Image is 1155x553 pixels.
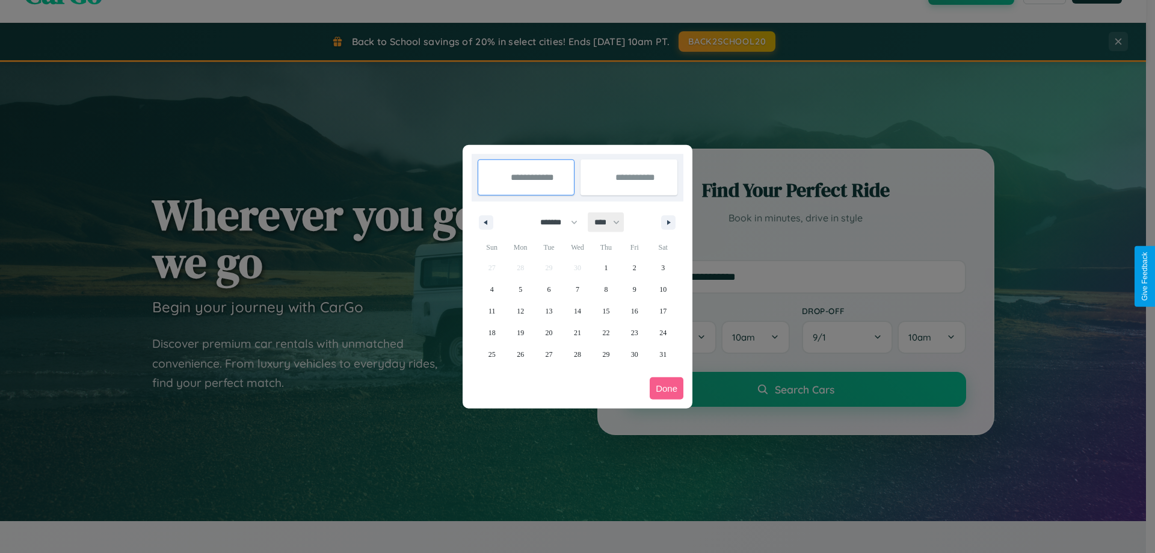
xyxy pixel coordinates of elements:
[563,238,591,257] span: Wed
[535,238,563,257] span: Tue
[563,344,591,365] button: 28
[478,279,506,300] button: 4
[478,322,506,344] button: 18
[592,279,620,300] button: 8
[659,300,667,322] span: 17
[478,238,506,257] span: Sun
[592,344,620,365] button: 29
[547,279,551,300] span: 6
[620,279,648,300] button: 9
[546,344,553,365] span: 27
[633,279,636,300] span: 9
[592,257,620,279] button: 1
[631,322,638,344] span: 23
[517,300,524,322] span: 12
[649,300,677,322] button: 17
[576,279,579,300] span: 7
[563,300,591,322] button: 14
[574,322,581,344] span: 21
[506,279,534,300] button: 5
[649,238,677,257] span: Sat
[506,300,534,322] button: 12
[490,279,494,300] span: 4
[659,279,667,300] span: 10
[604,279,608,300] span: 8
[620,322,648,344] button: 23
[563,279,591,300] button: 7
[649,344,677,365] button: 31
[661,257,665,279] span: 3
[546,300,553,322] span: 13
[535,322,563,344] button: 20
[506,344,534,365] button: 26
[592,300,620,322] button: 15
[620,257,648,279] button: 2
[506,322,534,344] button: 19
[535,344,563,365] button: 27
[517,344,524,365] span: 26
[650,377,683,400] button: Done
[592,322,620,344] button: 22
[574,344,581,365] span: 28
[649,257,677,279] button: 3
[592,238,620,257] span: Thu
[602,344,609,365] span: 29
[478,344,506,365] button: 25
[506,238,534,257] span: Mon
[488,322,496,344] span: 18
[517,322,524,344] span: 19
[488,344,496,365] span: 25
[574,300,581,322] span: 14
[659,322,667,344] span: 24
[535,279,563,300] button: 6
[649,279,677,300] button: 10
[478,300,506,322] button: 11
[649,322,677,344] button: 24
[563,322,591,344] button: 21
[535,300,563,322] button: 13
[602,300,609,322] span: 15
[620,344,648,365] button: 30
[620,238,648,257] span: Fri
[604,257,608,279] span: 1
[631,300,638,322] span: 16
[633,257,636,279] span: 2
[620,300,648,322] button: 16
[519,279,522,300] span: 5
[631,344,638,365] span: 30
[659,344,667,365] span: 31
[488,300,496,322] span: 11
[602,322,609,344] span: 22
[546,322,553,344] span: 20
[1141,252,1149,301] div: Give Feedback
